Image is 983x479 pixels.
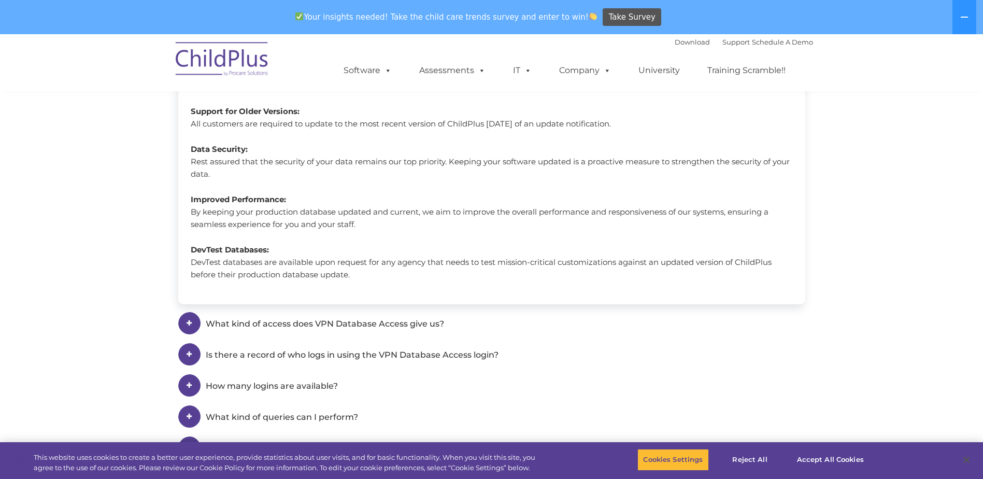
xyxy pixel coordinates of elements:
a: Take Survey [603,8,661,26]
b: Support for Older Versions: [191,106,300,116]
b: DevTest Databases: [191,245,269,255]
p: DevTest databases are available upon request for any agency that needs to test mission-critical c... [191,244,793,281]
a: Training Scramble!! [697,60,796,81]
a: Schedule A Demo [752,38,813,46]
img: ChildPlus by Procare Solutions [170,35,274,87]
a: IT [503,60,542,81]
span: Your insights needed! Take the child care trends survey and enter to win! [291,7,602,27]
a: Assessments [409,60,496,81]
span: Take Survey [609,8,656,26]
button: Cookies Settings [637,449,708,471]
p: By keeping your production database updated and current, we aim to improve the overall performanc... [191,193,793,231]
div: This website uses cookies to create a better user experience, provide statistics about user visit... [34,453,540,473]
img: 👏 [589,12,597,20]
span: What kind of queries can I perform? [206,412,358,422]
img: ✅ [295,12,303,20]
span: What kind of access does VPN Database Access give us? [206,319,444,329]
button: Accept All Cookies [791,449,870,471]
button: Reject All [718,449,782,471]
a: Software [333,60,402,81]
span: Is there a record of who logs in using the VPN Database Access login? [206,350,498,360]
button: Close [955,448,978,471]
span: How many logins are available? [206,381,338,391]
p: All customers are required to update to the most recent version of ChildPlus [DATE] of an update ... [191,105,793,130]
b: Improved Performance: [191,194,286,204]
b: Data Security: [191,144,248,154]
a: Support [722,38,750,46]
a: Company [549,60,621,81]
a: University [628,60,690,81]
a: Download [675,38,710,46]
p: Rest assured that the security of your data remains our top priority. Keeping your software updat... [191,143,793,180]
font: | [675,38,813,46]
